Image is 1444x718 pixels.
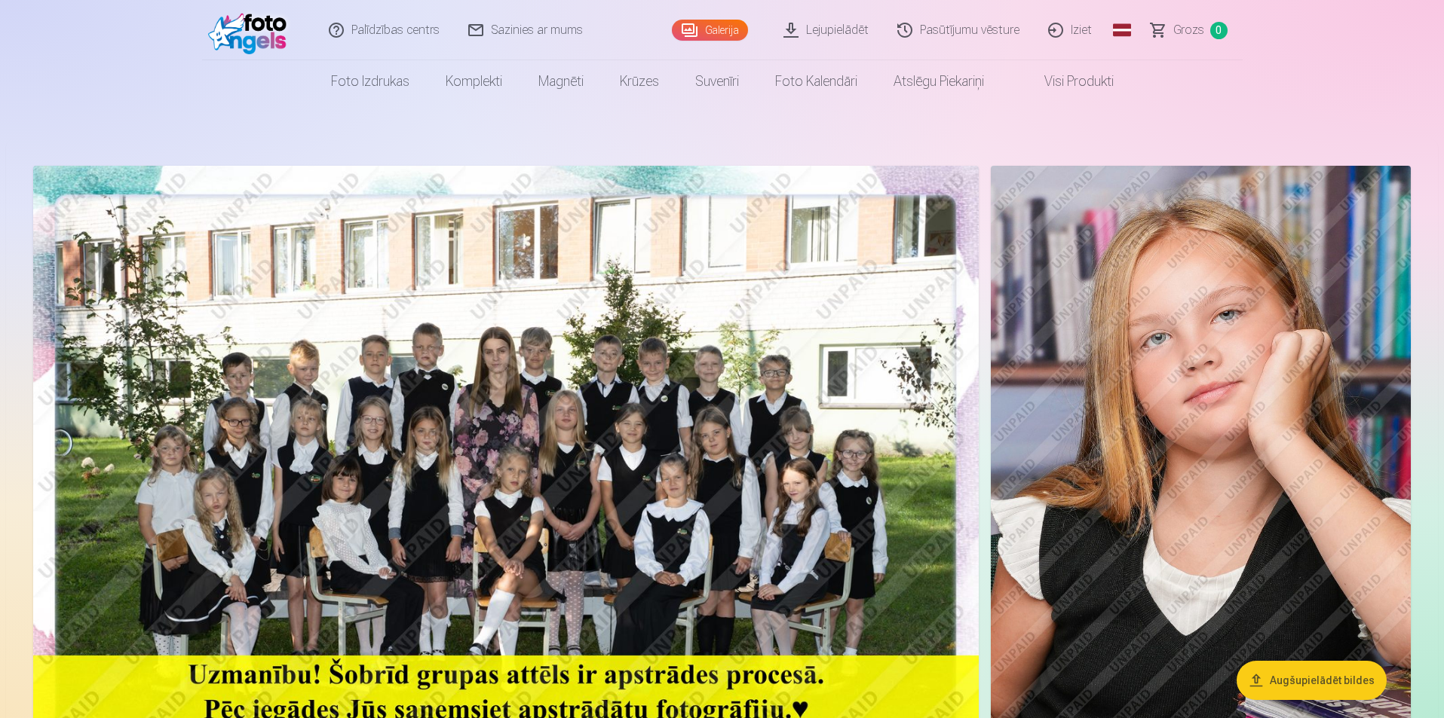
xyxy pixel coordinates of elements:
button: Augšupielādēt bildes [1237,661,1387,700]
a: Komplekti [428,60,520,102]
a: Atslēgu piekariņi [875,60,1002,102]
a: Magnēti [520,60,602,102]
span: Grozs [1173,21,1204,39]
img: /fa1 [208,6,295,54]
a: Krūzes [602,60,677,102]
a: Suvenīri [677,60,757,102]
span: 0 [1210,22,1228,39]
a: Foto kalendāri [757,60,875,102]
a: Galerija [672,20,748,41]
a: Foto izdrukas [313,60,428,102]
a: Visi produkti [1002,60,1132,102]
